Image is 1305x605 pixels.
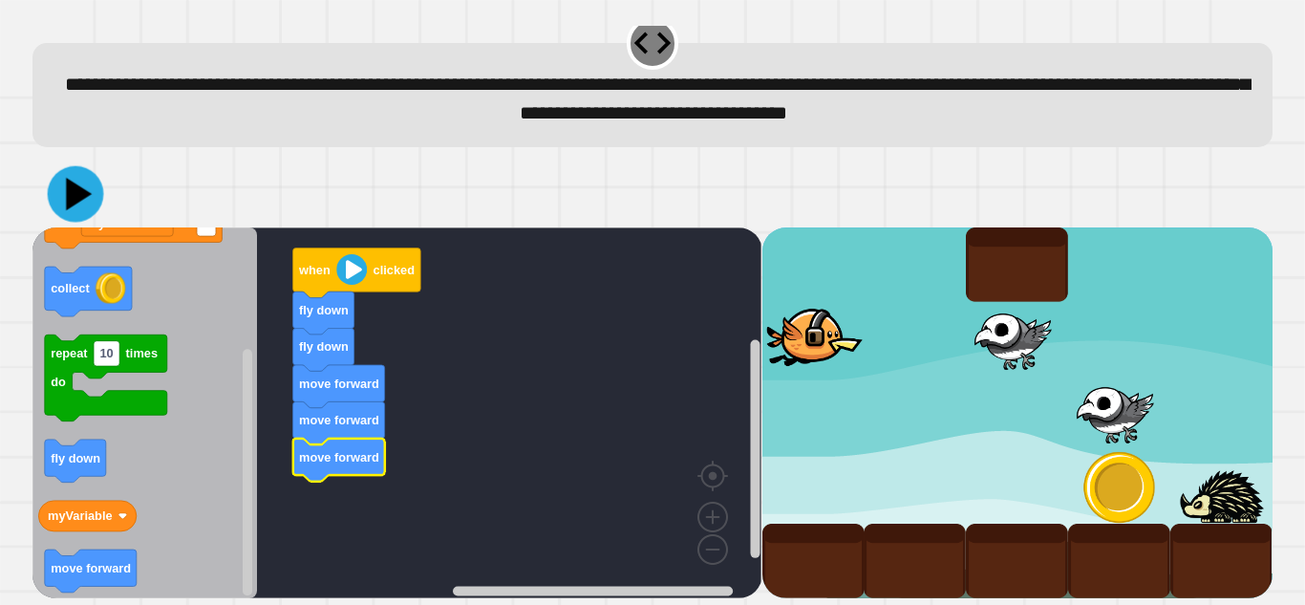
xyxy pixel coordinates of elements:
text: 10 [100,346,114,360]
div: Blockly Workspace [32,227,761,598]
text: fly down [299,303,349,317]
text: do [51,374,66,388]
text: myVariable [48,508,113,523]
text: move forward [51,561,131,575]
text: times [126,346,158,360]
text: move forward [299,413,379,427]
text: fly down [299,339,349,354]
text: fly down [51,450,100,465]
text: repeat [51,346,88,360]
text: when [298,263,331,277]
text: clicked [374,263,415,277]
text: move forward [299,449,379,464]
text: collect [51,281,90,295]
text: move forward [299,377,379,391]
